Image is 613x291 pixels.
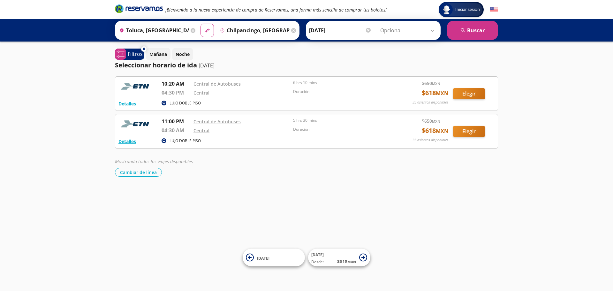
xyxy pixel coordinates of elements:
[146,48,170,60] button: Mañana
[490,6,498,14] button: English
[118,80,154,93] img: RESERVAMOS
[199,62,215,69] p: [DATE]
[115,158,193,165] em: Mostrando todos los viajes disponibles
[311,252,324,257] span: [DATE]
[243,249,305,266] button: [DATE]
[193,81,241,87] a: Central de Autobuses
[447,21,498,40] button: Buscar
[162,80,190,88] p: 10:20 AM
[436,90,448,97] small: MXN
[128,50,143,58] p: Filtros
[347,259,356,264] small: MXN
[143,46,145,52] span: 0
[432,119,440,124] small: MXN
[115,49,144,60] button: 0Filtros
[422,80,440,87] span: $ 650
[165,7,387,13] em: ¡Bienvenido a la nueva experiencia de compra de Reservamos, una forma más sencilla de comprar tus...
[436,127,448,134] small: MXN
[412,137,448,143] p: 35 asientos disponibles
[162,89,190,96] p: 04:30 PM
[293,89,390,95] p: Duración
[337,258,356,265] span: $ 618
[193,119,241,125] a: Central de Autobuses
[118,118,154,130] img: RESERVAMOS
[453,6,482,13] span: Iniciar sesión
[412,100,448,105] p: 35 asientos disponibles
[162,118,190,125] p: 11:00 PM
[311,259,324,265] span: Desde:
[149,51,167,57] p: Mañana
[293,126,390,132] p: Duración
[432,81,440,86] small: MXN
[176,51,190,57] p: Noche
[118,100,136,107] button: Detalles
[422,88,448,98] span: $ 618
[193,127,209,134] a: Central
[453,88,485,99] button: Elegir
[118,138,136,145] button: Detalles
[172,48,193,60] button: Noche
[170,100,201,106] p: LUJO DOBLE PISO
[115,168,162,177] button: Cambiar de línea
[257,255,269,261] span: [DATE]
[193,90,209,96] a: Central
[115,4,163,13] i: Brand Logo
[162,126,190,134] p: 04:30 AM
[217,22,290,38] input: Buscar Destino
[170,138,201,144] p: LUJO DOBLE PISO
[293,80,390,86] p: 6 hrs 10 mins
[453,126,485,137] button: Elegir
[115,4,163,15] a: Brand Logo
[380,22,437,38] input: Opcional
[422,118,440,124] span: $ 650
[308,249,370,266] button: [DATE]Desde:$618MXN
[115,60,197,70] p: Seleccionar horario de ida
[422,126,448,135] span: $ 618
[117,22,189,38] input: Buscar Origen
[309,22,372,38] input: Elegir Fecha
[293,118,390,123] p: 5 hrs 30 mins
